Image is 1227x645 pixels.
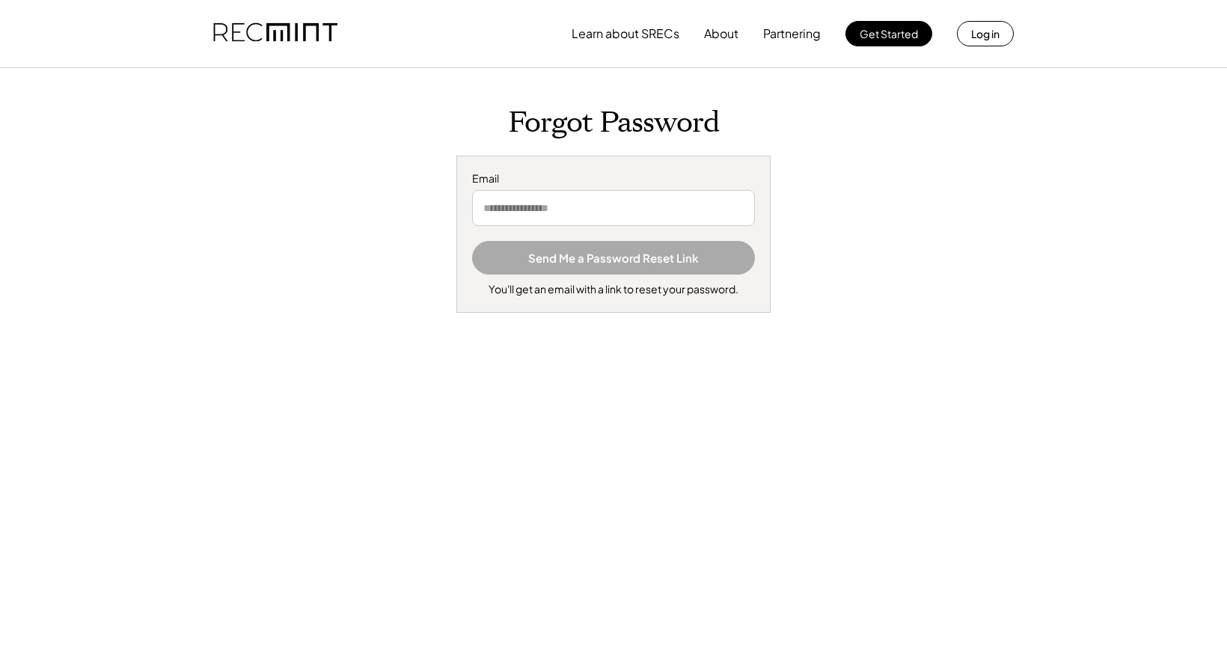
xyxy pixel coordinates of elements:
div: You'll get an email with a link to reset your password. [489,282,738,297]
button: Partnering [763,19,821,49]
button: Log in [957,21,1014,46]
h1: Forgot Password [150,106,1077,141]
button: Learn about SRECs [572,19,679,49]
button: Get Started [845,21,932,46]
button: About [704,19,738,49]
div: Email [472,171,755,186]
img: recmint-logotype%403x.png [213,8,337,59]
button: Send Me a Password Reset Link [472,241,755,275]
